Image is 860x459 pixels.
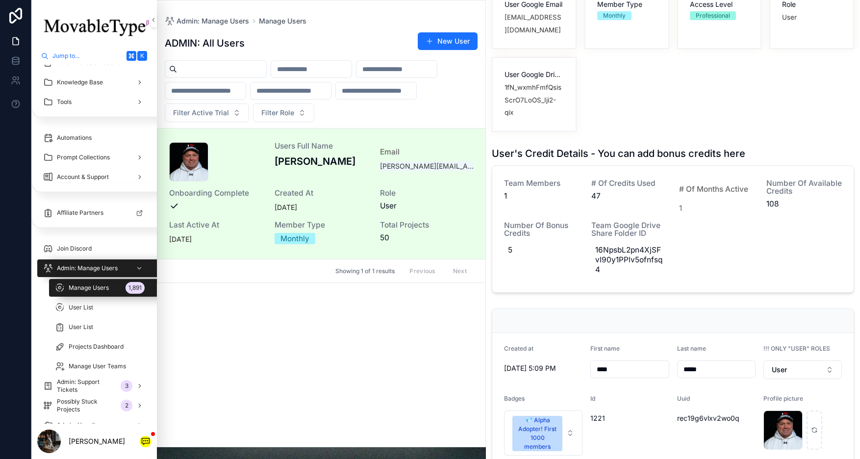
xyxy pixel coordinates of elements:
span: Filter Active Trial [173,108,229,118]
a: Join Discord [37,240,151,257]
span: User Google Drive Folder ID [505,70,564,79]
span: Uuid [677,395,690,402]
a: Admin: Support Tickets3 [37,377,151,395]
p: [PERSON_NAME] [69,436,125,446]
button: Select Button [504,410,582,456]
span: Possibly Stuck Projects [57,398,117,413]
span: Automations [57,134,92,142]
a: Projects Dashboard [49,338,151,356]
a: Manage Users [259,16,306,26]
div: 3 [121,380,132,392]
span: User List [69,323,93,331]
span: Join Discord [57,245,92,253]
span: Filter Role [261,108,294,118]
span: [EMAIL_ADDRESS][DOMAIN_NAME] [505,11,564,36]
span: Team Members [504,179,580,187]
button: New User [418,32,478,50]
span: rec19g6vlxv2wo0q [677,413,756,423]
div: scrollable content [31,65,157,424]
span: 1221 [590,413,669,423]
span: Team Google Drive Share Folder ID [591,222,667,237]
span: 1 [504,191,507,201]
button: Select Button [763,360,842,379]
span: Projects Dashboard [69,343,124,351]
span: Profile picture [763,395,803,402]
span: Number of Bonus Credits [504,222,580,237]
button: Select Button [165,103,249,122]
span: Email [380,146,474,157]
span: 5 [508,245,576,255]
a: Possibly Stuck Projects2 [37,397,151,414]
div: 1,891 [126,282,145,294]
span: Admin: Manage Users [177,16,249,26]
span: First name [590,345,620,352]
div: Monthly [280,233,309,244]
button: Select Button [253,103,314,122]
a: Tools [37,93,151,111]
span: Role [380,189,474,197]
p: [DATE] [275,201,297,213]
span: Showing 1 of 1 results [335,267,395,275]
span: !!! ONLY "USER" ROLES [763,345,830,352]
span: Tools [57,98,72,106]
a: Automations [37,129,151,147]
span: Manage Users [69,284,109,292]
h1: ADMIN: All Users [165,37,245,49]
a: [PERSON_NAME][EMAIL_ADDRESS][DOMAIN_NAME] [380,161,474,171]
a: User List [49,299,151,316]
span: 47 [591,191,601,201]
div: 2 [121,400,132,411]
span: 1 [679,203,755,214]
span: Number of Available Credits [766,179,842,195]
span: 16NpsbL2pn4XjSFvI90y1PPlv5ofnfsq4 [595,245,663,275]
span: Admin: User Items [57,421,107,429]
a: Manage User Teams [49,357,151,375]
span: Created at [275,189,368,197]
button: Unselect GEM_ALPHA_ADOPTER_FIRST_1000_MEMBERS [512,415,562,451]
span: Knowledge Base [57,78,103,86]
span: Users Full Name [275,142,368,150]
a: User List [49,318,151,336]
span: Id [590,395,595,402]
a: Admin: Manage Users [37,259,163,277]
a: Admin: Manage Users [165,16,249,26]
span: # of Months Active [679,183,755,195]
span: [DATE] 5:09 PM [504,363,582,373]
span: Jump to... [52,52,123,60]
span: User [380,201,397,211]
a: Admin: User Items [37,416,151,434]
button: Jump to...K [37,47,151,65]
span: # of Credits Used [591,179,667,187]
span: User [772,365,787,375]
span: Prompt Collections [57,153,110,161]
span: Manage User Teams [69,362,126,370]
span: Last name [677,345,706,352]
span: Created at [504,345,533,352]
h1: User's Credit Details - You can add bonus credits here [492,148,745,159]
a: Account & Support [37,168,151,186]
a: Manage Users1,891 [49,279,163,297]
span: Total Projects [380,221,474,229]
span: 1fN_wxmhFmfQsisScrO7LoOS_Iji2-qix [505,81,564,119]
span: 50 [380,233,474,243]
span: Member Type [275,221,368,229]
span: User [782,11,797,24]
span: Admin: Support Tickets [57,378,117,394]
a: Prompt Collections [37,149,151,166]
span: Account & Support [57,173,109,181]
span: Badges [504,395,525,402]
img: App logo [37,12,151,43]
span: Affiliate Partners [57,209,103,217]
p: [DATE] [169,233,192,245]
a: Affiliate Partners [37,204,151,222]
h3: [PERSON_NAME] [275,154,368,169]
span: User List [69,304,93,311]
div: 💎 Alpha Adopter! First 1000 members [518,416,556,451]
a: Users Full Name[PERSON_NAME]Email[PERSON_NAME][EMAIL_ADDRESS][DOMAIN_NAME]Onboarding CompleteCrea... [157,128,485,259]
span: Onboarding Complete [169,189,263,197]
div: Monthly [603,11,626,20]
span: 108 [766,199,842,209]
div: Professional [696,11,730,20]
a: Knowledge Base [37,74,151,91]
